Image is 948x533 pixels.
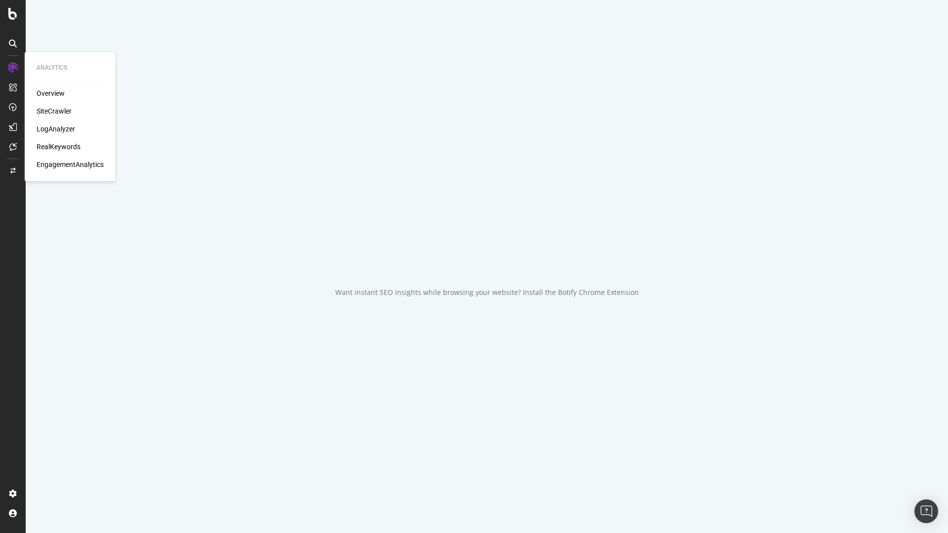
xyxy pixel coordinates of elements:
a: SiteCrawler [37,106,72,116]
div: animation [451,236,522,272]
a: LogAnalyzer [37,124,75,134]
a: RealKeywords [37,142,80,152]
div: Analytics [37,64,104,72]
div: Want instant SEO insights while browsing your website? Install the Botify Chrome Extension [335,287,639,297]
a: EngagementAnalytics [37,160,104,169]
a: Overview [37,88,65,98]
div: Open Intercom Messenger [914,499,938,523]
